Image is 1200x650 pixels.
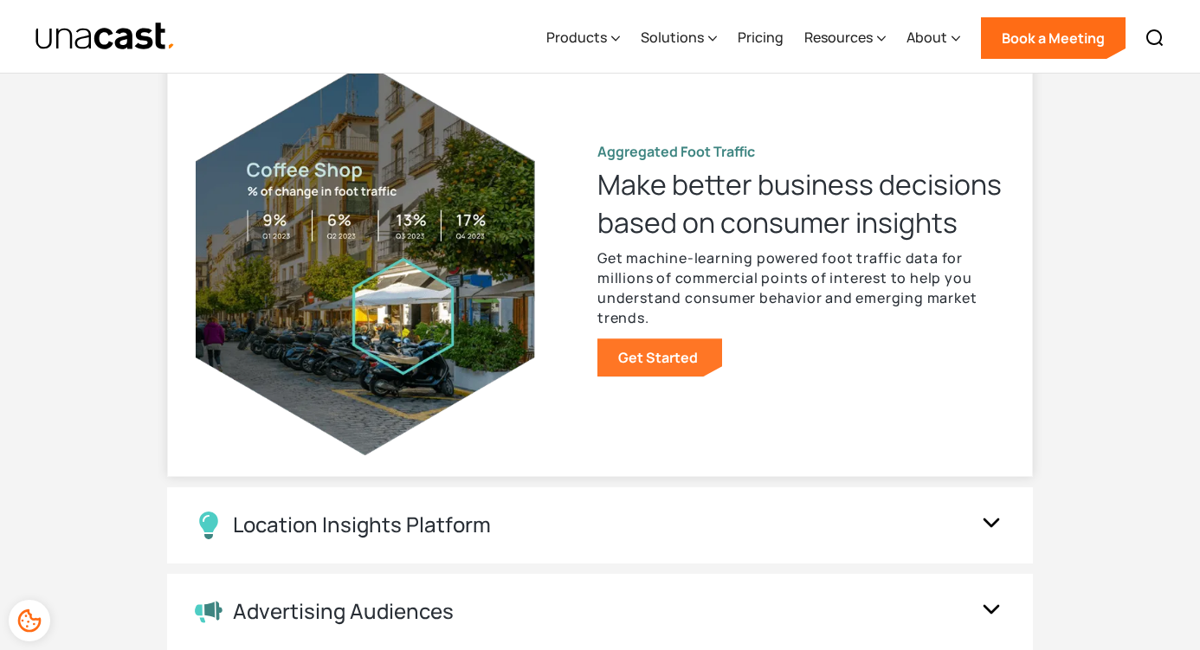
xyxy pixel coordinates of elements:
[597,248,1004,328] p: Get machine-learning powered foot traffic data for millions of commercial points of interest to h...
[195,512,223,539] img: Location Insights Platform icon
[35,22,176,52] a: home
[738,3,784,74] a: Pricing
[35,22,176,52] img: Unacast text logo
[233,512,491,537] div: Location Insights Platform
[597,142,755,161] strong: Aggregated Foot Traffic
[196,63,535,455] img: visualization with the image of the city of the Location Analytics
[981,17,1126,59] a: Book a Meeting
[546,27,607,48] div: Products
[641,3,717,74] div: Solutions
[906,27,947,48] div: About
[906,3,960,74] div: About
[804,27,873,48] div: Resources
[546,3,620,74] div: Products
[1145,28,1165,48] img: Search icon
[597,165,1004,241] h3: Make better business decisions based on consumer insights
[597,338,722,376] a: Get Started
[641,27,704,48] div: Solutions
[804,3,886,74] div: Resources
[195,600,223,624] img: Advertising Audiences icon
[9,600,50,641] div: Cookie Preferences
[233,599,454,624] div: Advertising Audiences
